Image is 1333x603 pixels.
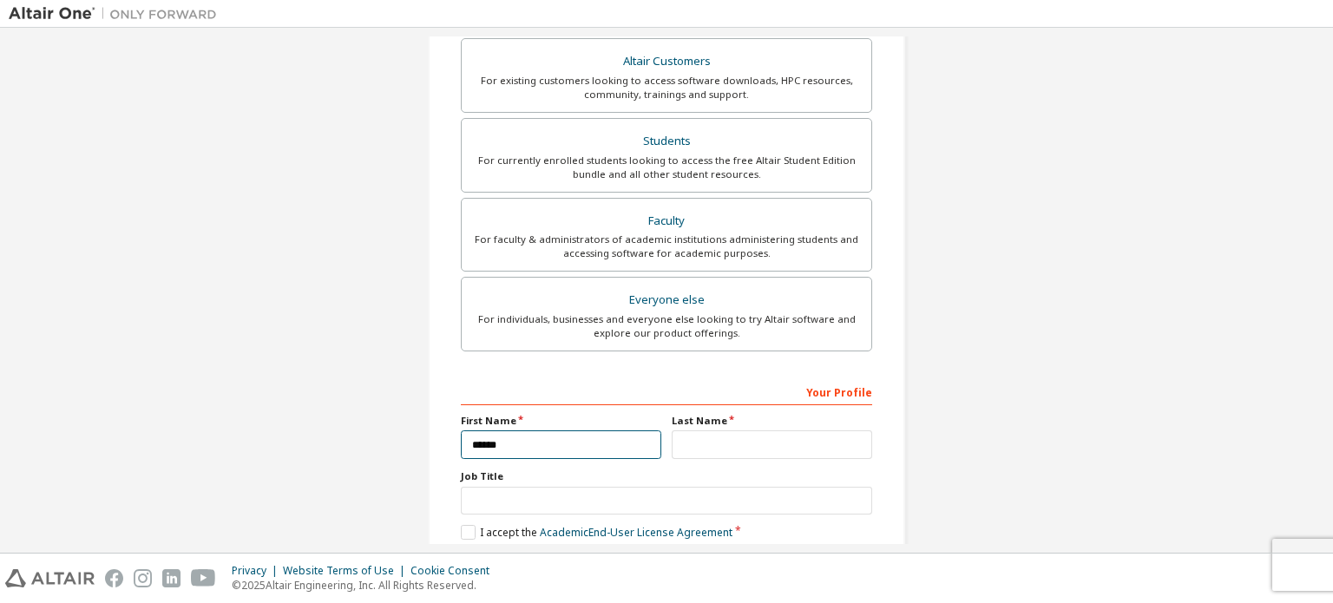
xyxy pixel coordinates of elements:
[672,414,872,428] label: Last Name
[461,469,872,483] label: Job Title
[191,569,216,587] img: youtube.svg
[283,564,410,578] div: Website Terms of Use
[461,414,661,428] label: First Name
[472,49,861,74] div: Altair Customers
[9,5,226,23] img: Altair One
[472,74,861,102] div: For existing customers looking to access software downloads, HPC resources, community, trainings ...
[472,209,861,233] div: Faculty
[472,129,861,154] div: Students
[461,525,732,540] label: I accept the
[410,564,500,578] div: Cookie Consent
[472,288,861,312] div: Everyone else
[162,569,181,587] img: linkedin.svg
[232,564,283,578] div: Privacy
[540,525,732,540] a: Academic End-User License Agreement
[472,312,861,340] div: For individuals, businesses and everyone else looking to try Altair software and explore our prod...
[461,377,872,405] div: Your Profile
[232,578,500,593] p: © 2025 Altair Engineering, Inc. All Rights Reserved.
[472,233,861,260] div: For faculty & administrators of academic institutions administering students and accessing softwa...
[105,569,123,587] img: facebook.svg
[5,569,95,587] img: altair_logo.svg
[472,154,861,181] div: For currently enrolled students looking to access the free Altair Student Edition bundle and all ...
[134,569,152,587] img: instagram.svg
